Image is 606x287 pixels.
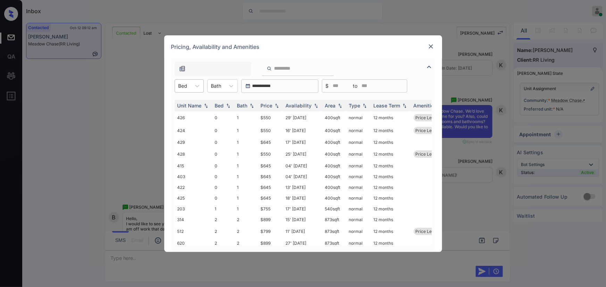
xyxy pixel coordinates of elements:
[234,203,258,214] td: 1
[267,66,272,72] img: icon-zuma
[286,103,312,108] div: Availability
[371,203,411,214] td: 12 months
[175,171,212,182] td: 403
[258,111,283,124] td: $550
[258,214,283,225] td: $899
[371,111,411,124] td: 12 months
[212,214,234,225] td: 2
[215,103,224,108] div: Bed
[416,115,441,120] span: Price Leader
[371,193,411,203] td: 12 months
[225,103,232,108] img: sorting
[322,225,346,238] td: 873 sqft
[212,203,234,214] td: 1
[371,160,411,171] td: 12 months
[212,238,234,249] td: 2
[322,124,346,137] td: 400 sqft
[175,238,212,249] td: 620
[175,225,212,238] td: 512
[258,193,283,203] td: $645
[212,137,234,148] td: 0
[346,182,371,193] td: normal
[175,214,212,225] td: 314
[346,193,371,203] td: normal
[258,225,283,238] td: $799
[337,103,343,108] img: sorting
[427,43,434,50] img: close
[346,137,371,148] td: normal
[313,103,319,108] img: sorting
[283,160,322,171] td: 04' [DATE]
[353,82,358,90] span: to
[283,238,322,249] td: 27' [DATE]
[322,111,346,124] td: 400 sqft
[164,35,442,58] div: Pricing, Availability and Amenities
[237,103,248,108] div: Bath
[346,225,371,238] td: normal
[401,103,408,108] img: sorting
[414,103,437,108] div: Amenities
[234,182,258,193] td: 1
[371,171,411,182] td: 12 months
[283,193,322,203] td: 18' [DATE]
[234,225,258,238] td: 2
[322,193,346,203] td: 400 sqft
[346,171,371,182] td: normal
[212,182,234,193] td: 0
[234,171,258,182] td: 1
[212,124,234,137] td: 0
[273,103,280,108] img: sorting
[346,238,371,249] td: normal
[175,124,212,137] td: 424
[371,124,411,137] td: 12 months
[371,225,411,238] td: 12 months
[371,238,411,249] td: 12 months
[283,171,322,182] td: 04' [DATE]
[346,160,371,171] td: normal
[212,171,234,182] td: 0
[374,103,400,108] div: Lease Term
[283,203,322,214] td: 17' [DATE]
[248,103,255,108] img: sorting
[234,124,258,137] td: 1
[371,214,411,225] td: 12 months
[283,182,322,193] td: 13' [DATE]
[258,137,283,148] td: $645
[283,225,322,238] td: 11' [DATE]
[258,238,283,249] td: $899
[175,203,212,214] td: 203
[346,124,371,137] td: normal
[322,160,346,171] td: 400 sqft
[212,193,234,203] td: 0
[425,63,433,71] img: icon-zuma
[416,229,441,234] span: Price Leader
[258,171,283,182] td: $645
[325,103,336,108] div: Area
[234,160,258,171] td: 1
[212,225,234,238] td: 2
[416,151,441,157] span: Price Leader
[258,148,283,160] td: $550
[175,193,212,203] td: 425
[234,193,258,203] td: 1
[234,238,258,249] td: 2
[234,111,258,124] td: 1
[371,148,411,160] td: 12 months
[346,148,371,160] td: normal
[361,103,368,108] img: sorting
[283,214,322,225] td: 15' [DATE]
[416,128,441,133] span: Price Leader
[322,238,346,249] td: 873 sqft
[202,103,209,108] img: sorting
[212,111,234,124] td: 0
[349,103,360,108] div: Type
[258,182,283,193] td: $645
[212,148,234,160] td: 0
[234,137,258,148] td: 1
[322,148,346,160] td: 400 sqft
[234,214,258,225] td: 2
[322,214,346,225] td: 873 sqft
[258,203,283,214] td: $755
[212,160,234,171] td: 0
[175,137,212,148] td: 429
